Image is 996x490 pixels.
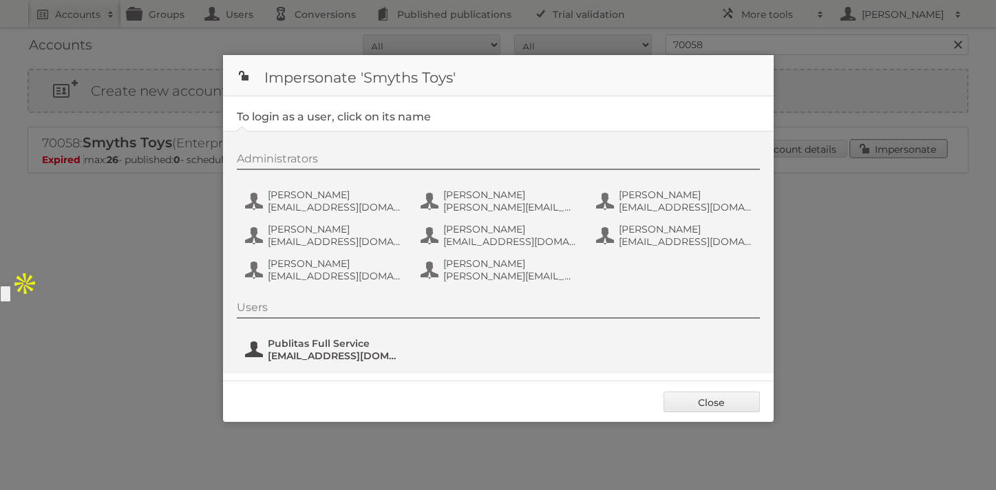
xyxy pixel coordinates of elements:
button: Publitas Full Service [EMAIL_ADDRESS][DOMAIN_NAME] [244,336,405,363]
button: [PERSON_NAME] [PERSON_NAME][EMAIL_ADDRESS][PERSON_NAME][DOMAIN_NAME] [419,187,581,215]
button: [PERSON_NAME] [EMAIL_ADDRESS][DOMAIN_NAME] [244,256,405,284]
h1: Impersonate 'Smyths Toys' [223,55,774,96]
span: [EMAIL_ADDRESS][DOMAIN_NAME] [268,350,401,362]
span: [EMAIL_ADDRESS][DOMAIN_NAME] [268,235,401,248]
span: [PERSON_NAME] [619,223,752,235]
span: [EMAIL_ADDRESS][DOMAIN_NAME] [268,201,401,213]
button: [PERSON_NAME] [EMAIL_ADDRESS][DOMAIN_NAME] [419,222,581,249]
span: [PERSON_NAME] [443,189,577,201]
button: [PERSON_NAME] [EMAIL_ADDRESS][DOMAIN_NAME] [595,187,756,215]
img: Apollo [11,270,39,297]
div: Users [237,301,760,319]
span: [PERSON_NAME] [443,257,577,270]
span: [PERSON_NAME] [443,223,577,235]
span: [PERSON_NAME][EMAIL_ADDRESS][PERSON_NAME][DOMAIN_NAME] [443,201,577,213]
span: [EMAIL_ADDRESS][DOMAIN_NAME] [443,235,577,248]
span: [EMAIL_ADDRESS][DOMAIN_NAME] [619,201,752,213]
span: [PERSON_NAME] [619,189,752,201]
span: [EMAIL_ADDRESS][DOMAIN_NAME] [619,235,752,248]
button: [PERSON_NAME] [EMAIL_ADDRESS][DOMAIN_NAME] [244,222,405,249]
span: [PERSON_NAME] [268,189,401,201]
a: Close [664,392,760,412]
span: Publitas Full Service [268,337,401,350]
button: [PERSON_NAME] [EMAIL_ADDRESS][DOMAIN_NAME] [244,187,405,215]
button: [PERSON_NAME] [PERSON_NAME][EMAIL_ADDRESS][DOMAIN_NAME] [419,256,581,284]
span: [PERSON_NAME] [268,257,401,270]
button: [PERSON_NAME] [EMAIL_ADDRESS][DOMAIN_NAME] [595,222,756,249]
legend: To login as a user, click on its name [237,110,431,123]
div: Administrators [237,152,760,170]
span: [PERSON_NAME] [268,223,401,235]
